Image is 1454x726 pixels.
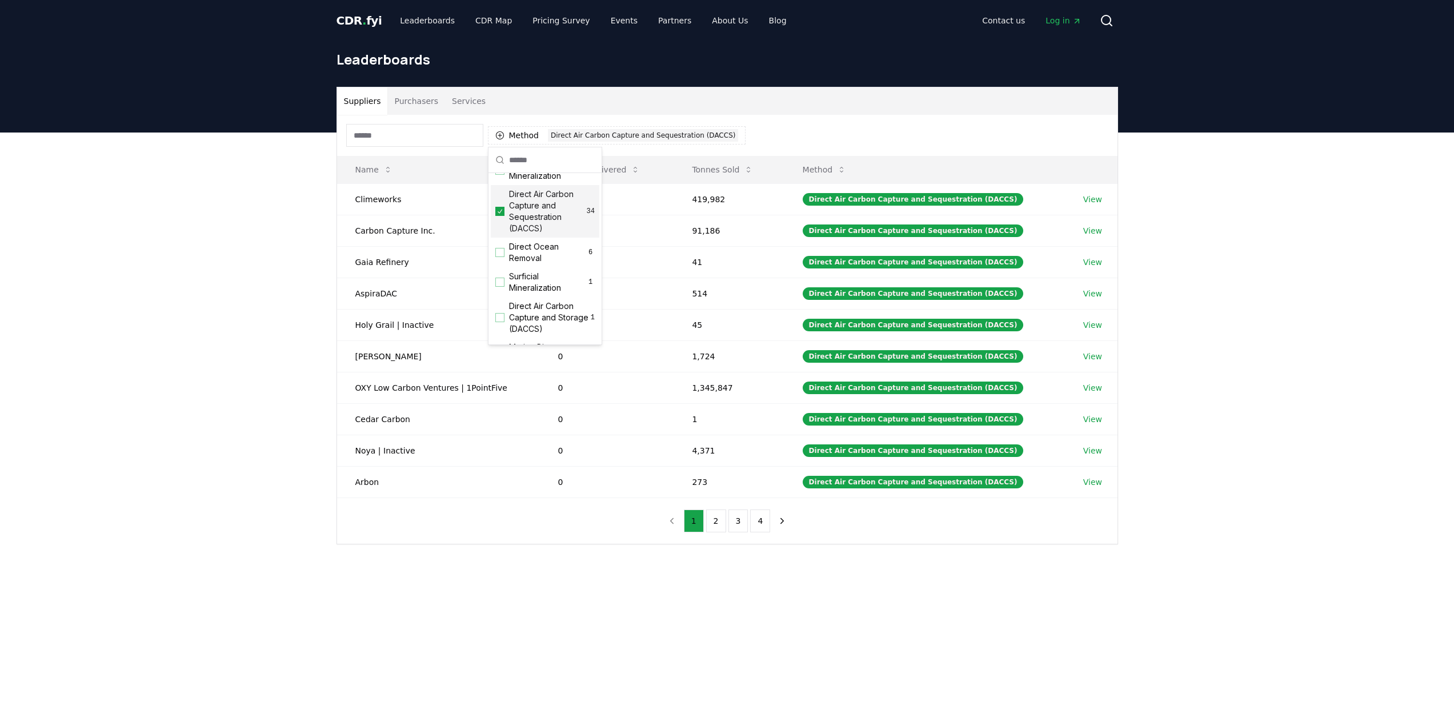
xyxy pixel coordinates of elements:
[1046,15,1081,26] span: Log in
[1083,382,1102,394] a: View
[674,435,784,466] td: 4,371
[509,188,587,234] span: Direct Air Carbon Capture and Sequestration (DACCS)
[540,183,674,215] td: 1,078
[540,246,674,278] td: 11
[540,278,674,309] td: 9
[803,193,1024,206] div: Direct Air Carbon Capture and Sequestration (DACCS)
[1083,319,1102,331] a: View
[1083,194,1102,205] a: View
[674,309,784,340] td: 45
[1083,476,1102,488] a: View
[337,246,540,278] td: Gaia Refinery
[1083,225,1102,236] a: View
[973,10,1034,31] a: Contact us
[794,158,856,181] button: Method
[346,158,402,181] button: Name
[684,510,704,532] button: 1
[1083,445,1102,456] a: View
[674,215,784,246] td: 91,186
[466,10,521,31] a: CDR Map
[337,50,1118,69] h1: Leaderboards
[703,10,757,31] a: About Us
[586,278,595,287] span: 1
[973,10,1090,31] nav: Main
[674,340,784,372] td: 1,724
[674,466,784,498] td: 273
[337,435,540,466] td: Noya | Inactive
[540,435,674,466] td: 0
[540,309,674,340] td: 0
[391,10,464,31] a: Leaderboards
[362,14,366,27] span: .
[509,241,586,264] span: Direct Ocean Removal
[509,342,591,387] span: Marine Biomass Carbon Capture and Sequestration (MBCCS)
[337,340,540,372] td: [PERSON_NAME]
[674,403,784,435] td: 1
[803,319,1024,331] div: Direct Air Carbon Capture and Sequestration (DACCS)
[674,246,784,278] td: 41
[337,309,540,340] td: Holy Grail | Inactive
[337,14,382,27] span: CDR fyi
[445,87,492,115] button: Services
[591,313,595,322] span: 1
[337,13,382,29] a: CDR.fyi
[337,183,540,215] td: Climeworks
[586,248,595,257] span: 6
[540,215,674,246] td: 237
[803,224,1024,237] div: Direct Air Carbon Capture and Sequestration (DACCS)
[674,278,784,309] td: 514
[387,87,445,115] button: Purchasers
[1036,10,1090,31] a: Log in
[523,10,599,31] a: Pricing Survey
[540,466,674,498] td: 0
[540,340,674,372] td: 0
[803,256,1024,268] div: Direct Air Carbon Capture and Sequestration (DACCS)
[391,10,795,31] nav: Main
[337,372,540,403] td: OXY Low Carbon Ventures | 1PointFive
[337,215,540,246] td: Carbon Capture Inc.
[337,403,540,435] td: Cedar Carbon
[540,372,674,403] td: 0
[803,476,1024,488] div: Direct Air Carbon Capture and Sequestration (DACCS)
[587,207,595,216] span: 34
[803,413,1024,426] div: Direct Air Carbon Capture and Sequestration (DACCS)
[674,372,784,403] td: 1,345,847
[602,10,647,31] a: Events
[488,126,746,145] button: MethodDirect Air Carbon Capture and Sequestration (DACCS)
[548,129,738,142] div: Direct Air Carbon Capture and Sequestration (DACCS)
[1083,414,1102,425] a: View
[509,271,586,294] span: Surficial Mineralization
[1083,351,1102,362] a: View
[803,350,1024,363] div: Direct Air Carbon Capture and Sequestration (DACCS)
[337,278,540,309] td: AspiraDAC
[649,10,700,31] a: Partners
[337,466,540,498] td: Arbon
[509,300,591,335] span: Direct Air Carbon Capture and Storage (DACCS)
[772,510,792,532] button: next page
[803,382,1024,394] div: Direct Air Carbon Capture and Sequestration (DACCS)
[706,510,726,532] button: 2
[803,444,1024,457] div: Direct Air Carbon Capture and Sequestration (DACCS)
[750,510,770,532] button: 4
[683,158,762,181] button: Tonnes Sold
[728,510,748,532] button: 3
[337,87,388,115] button: Suppliers
[1083,256,1102,268] a: View
[540,403,674,435] td: 0
[803,287,1024,300] div: Direct Air Carbon Capture and Sequestration (DACCS)
[674,183,784,215] td: 419,982
[1083,288,1102,299] a: View
[760,10,796,31] a: Blog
